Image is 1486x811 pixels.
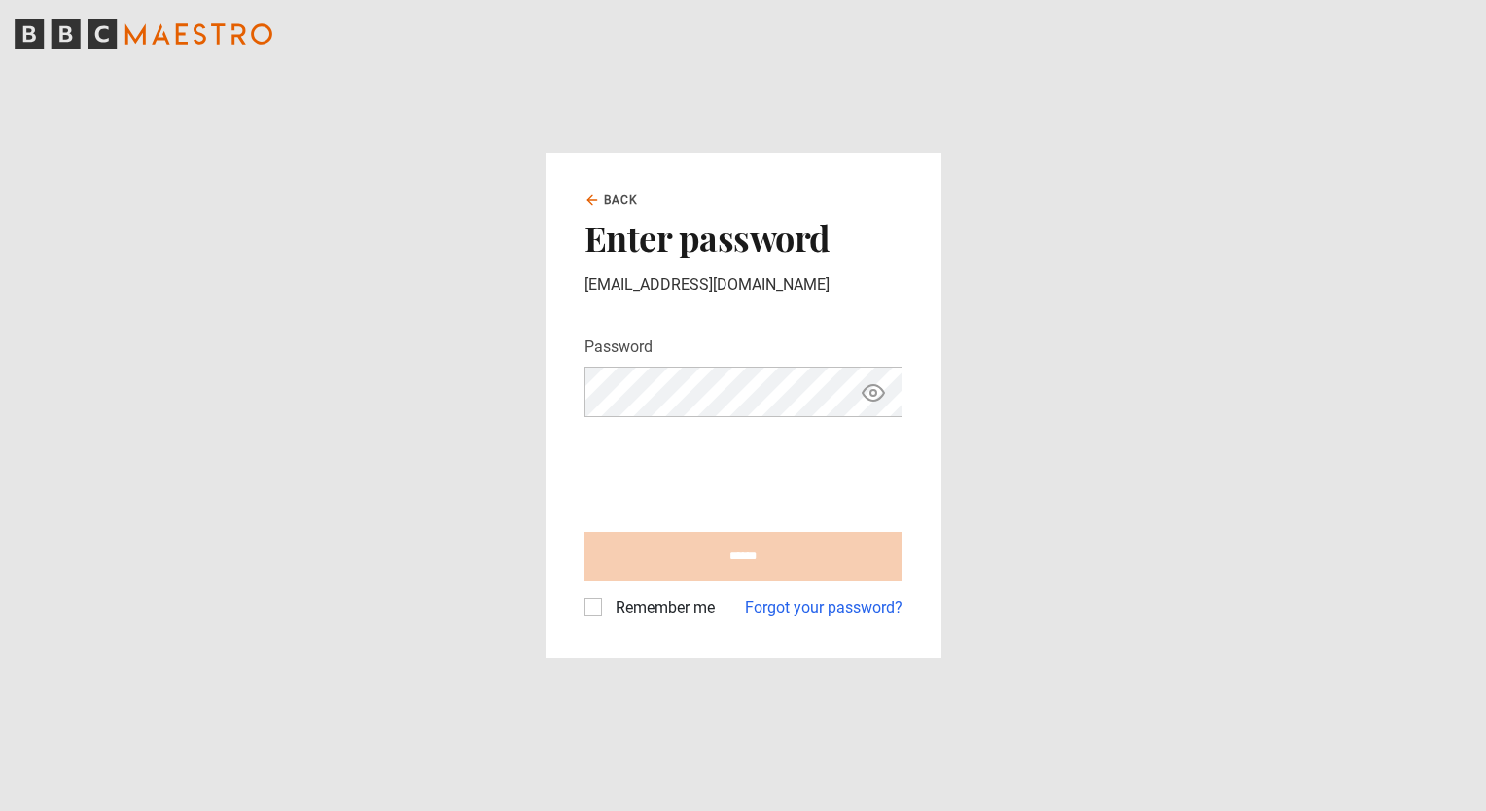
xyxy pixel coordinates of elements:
iframe: reCAPTCHA [584,433,880,509]
button: Show password [857,375,890,409]
a: Forgot your password? [745,596,902,619]
span: Back [604,192,639,209]
p: [EMAIL_ADDRESS][DOMAIN_NAME] [584,273,902,297]
label: Password [584,335,653,359]
svg: BBC Maestro [15,19,272,49]
a: Back [584,192,639,209]
h2: Enter password [584,217,902,258]
label: Remember me [608,596,715,619]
